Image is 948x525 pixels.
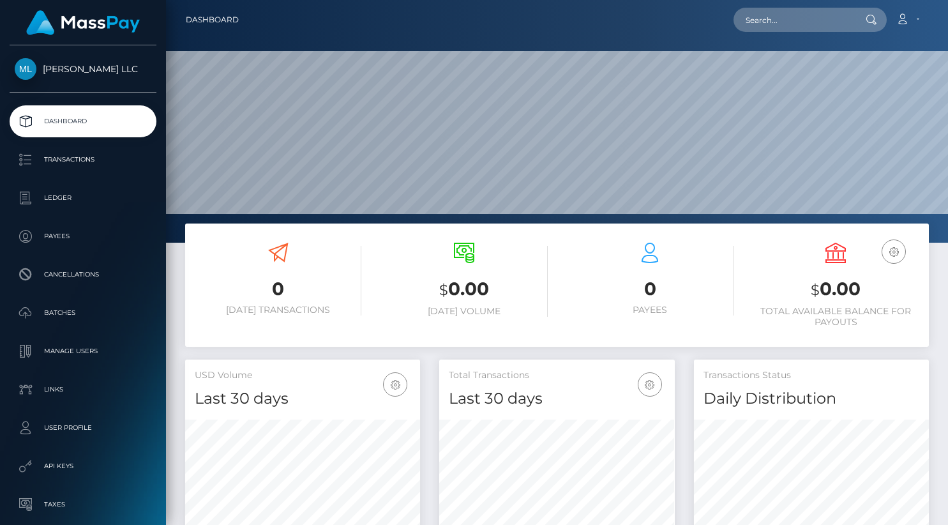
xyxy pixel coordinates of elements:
[10,374,156,406] a: Links
[15,58,36,80] img: MiCard LLC
[15,227,151,246] p: Payees
[380,306,547,317] h6: [DATE] Volume
[195,277,361,301] h3: 0
[15,112,151,131] p: Dashboard
[15,303,151,323] p: Batches
[10,450,156,482] a: API Keys
[734,8,854,32] input: Search...
[753,277,919,303] h3: 0.00
[10,182,156,214] a: Ledger
[10,335,156,367] a: Manage Users
[10,297,156,329] a: Batches
[567,277,734,301] h3: 0
[15,495,151,514] p: Taxes
[186,6,239,33] a: Dashboard
[811,281,820,299] small: $
[703,369,919,382] h5: Transactions Status
[10,220,156,252] a: Payees
[567,305,734,316] h6: Payees
[753,306,919,328] h6: Total Available Balance for Payouts
[380,277,547,303] h3: 0.00
[15,342,151,361] p: Manage Users
[195,388,410,410] h4: Last 30 days
[195,369,410,382] h5: USD Volume
[449,388,665,410] h4: Last 30 days
[10,144,156,176] a: Transactions
[10,489,156,521] a: Taxes
[15,150,151,169] p: Transactions
[26,10,140,35] img: MassPay Logo
[10,105,156,137] a: Dashboard
[15,188,151,208] p: Ledger
[10,63,156,75] span: [PERSON_NAME] LLC
[703,388,919,410] h4: Daily Distribution
[15,457,151,476] p: API Keys
[10,412,156,444] a: User Profile
[449,369,665,382] h5: Total Transactions
[15,418,151,438] p: User Profile
[15,265,151,284] p: Cancellations
[195,305,361,316] h6: [DATE] Transactions
[439,281,448,299] small: $
[15,380,151,399] p: Links
[10,259,156,291] a: Cancellations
